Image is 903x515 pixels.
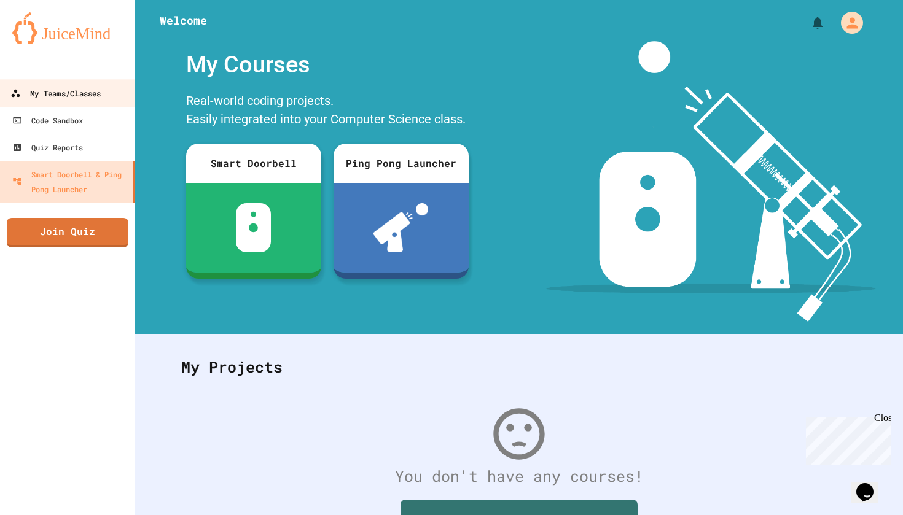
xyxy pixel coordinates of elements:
div: My Teams/Classes [10,86,101,101]
div: Quiz Reports [12,140,83,155]
iframe: chat widget [801,412,891,465]
div: My Projects [169,343,869,391]
div: Code Sandbox [12,113,83,128]
div: Smart Doorbell & Ping Pong Launcher [12,167,128,196]
a: Join Quiz [7,218,128,247]
iframe: chat widget [851,466,891,503]
div: Ping Pong Launcher [334,144,469,183]
img: logo-orange.svg [12,12,123,44]
div: My Account [828,9,866,37]
div: Chat with us now!Close [5,5,85,78]
div: Smart Doorbell [186,144,321,183]
div: Real-world coding projects. Easily integrated into your Computer Science class. [180,88,475,134]
div: My Courses [180,41,475,88]
div: My Notifications [788,12,828,33]
div: You don't have any courses! [169,465,869,488]
img: banner-image-my-projects.png [546,41,875,322]
img: ppl-with-ball.png [373,203,428,252]
img: sdb-white.svg [236,203,271,252]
